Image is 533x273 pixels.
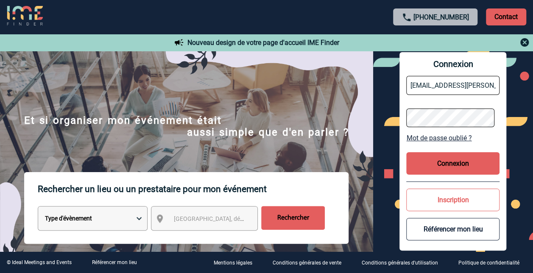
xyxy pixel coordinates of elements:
p: Rechercher un lieu ou un prestataire pour mon événement [38,172,349,206]
a: Mot de passe oublié ? [406,134,500,142]
span: [GEOGRAPHIC_DATA], département, région... [173,215,291,222]
p: Conditions générales de vente [273,260,341,266]
input: Email * [406,76,500,95]
a: Politique de confidentialité [452,259,533,267]
a: Mentions légales [207,259,266,267]
p: Politique de confidentialité [458,260,519,266]
p: Contact [486,8,526,25]
a: Référencer mon lieu [92,259,137,265]
p: Conditions générales d'utilisation [362,260,438,266]
button: Connexion [406,152,500,175]
span: Connexion [406,59,500,69]
input: Rechercher [261,206,325,230]
a: Conditions générales de vente [266,259,355,267]
p: Mentions légales [214,260,252,266]
a: Conditions générales d'utilisation [355,259,452,267]
a: [PHONE_NUMBER] [413,13,469,21]
button: Référencer mon lieu [406,218,500,240]
button: Inscription [406,189,500,211]
img: call-24-px.png [402,12,412,22]
div: © Ideal Meetings and Events [7,259,72,265]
